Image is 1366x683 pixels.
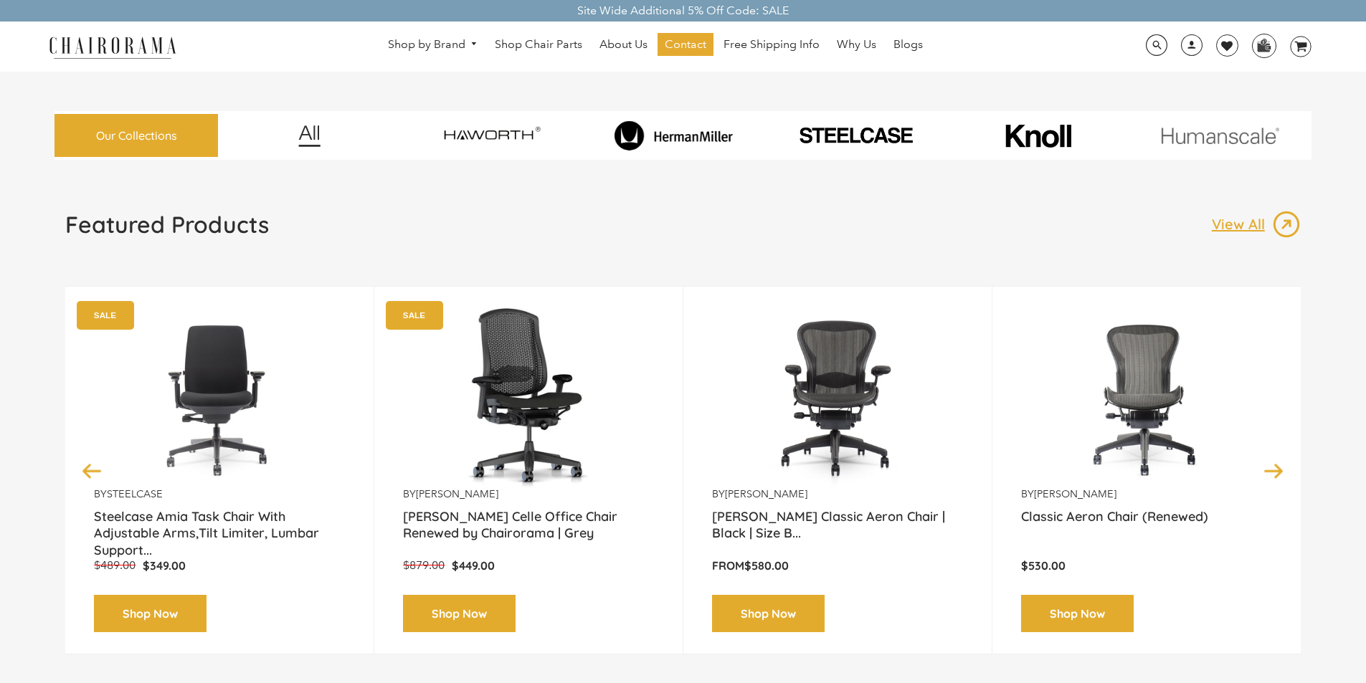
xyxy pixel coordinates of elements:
span: $489.00 [94,558,136,572]
a: Our Collections [54,114,218,158]
a: [PERSON_NAME] [1034,487,1116,500]
p: View All [1212,215,1272,234]
button: Next [1261,458,1286,483]
text: SALE [403,310,425,320]
span: About Us [599,37,648,52]
img: image_13.png [1272,210,1301,239]
p: by [1021,487,1272,501]
a: [PERSON_NAME] Classic Aeron Chair | Black | Size B... [712,508,963,544]
a: Featured Products [65,210,269,250]
nav: DesktopNavigation [245,33,1066,59]
img: PHOTO-2024-07-09-00-53-10-removebg-preview.png [768,125,944,146]
img: Herman Miller Celle Office Chair Renewed by Chairorama | Grey - chairorama [403,308,654,487]
a: Shop by Brand [381,34,485,56]
button: Previous [80,458,105,483]
a: Free Shipping Info [716,33,827,56]
img: Herman Miller Classic Aeron Chair | Black | Size B (Renewed) - chairorama [712,308,963,487]
img: image_8_173eb7e0-7579-41b4-bc8e-4ba0b8ba93e8.png [586,120,762,151]
a: Shop Now [403,595,516,633]
img: Classic Aeron Chair (Renewed) - chairorama [1021,308,1272,487]
p: From [712,558,963,573]
a: Why Us [830,33,883,56]
img: image_10_1.png [973,123,1103,149]
span: Contact [665,37,706,52]
img: WhatsApp_Image_2024-07-12_at_16.23.01.webp [1253,34,1275,56]
span: $879.00 [403,558,445,572]
p: by [712,487,963,501]
a: Herman Miller Celle Office Chair Renewed by Chairorama | Grey - chairorama Herman Miller Celle Of... [403,308,654,487]
a: Classic Aeron Chair (Renewed) - chairorama Classic Aeron Chair (Renewed) - chairorama [1021,308,1272,487]
img: image_7_14f0750b-d084-457f-979a-a1ab9f6582c4.png [404,115,579,156]
p: by [94,487,345,501]
p: by [403,487,654,501]
a: Steelcase [107,487,163,500]
span: Free Shipping Info [724,37,820,52]
span: $349.00 [143,558,186,573]
a: Shop Now [94,595,207,633]
a: Contact [658,33,713,56]
img: chairorama [41,34,184,59]
a: Steelcase Amia Task Chair With Adjustable Arms,Tilt Limiter, Lumbar Support... [94,508,345,544]
a: Blogs [886,33,930,56]
img: image_12.png [270,125,349,147]
span: $580.00 [744,558,789,573]
a: [PERSON_NAME] [416,487,498,500]
a: Herman Miller Classic Aeron Chair | Black | Size B (Renewed) - chairorama Herman Miller Classic A... [712,308,963,487]
a: [PERSON_NAME] [725,487,807,500]
span: Why Us [837,37,876,52]
text: SALE [94,310,116,320]
a: Shop Now [712,595,825,633]
img: Amia Chair by chairorama.com [94,308,345,487]
a: Classic Aeron Chair (Renewed) [1021,508,1272,544]
img: image_11.png [1132,127,1308,145]
span: Blogs [893,37,923,52]
span: $449.00 [452,558,495,573]
h1: Featured Products [65,210,269,239]
span: $530.00 [1021,558,1066,573]
a: [PERSON_NAME] Celle Office Chair Renewed by Chairorama | Grey [403,508,654,544]
a: Amia Chair by chairorama.com Renewed Amia Chair chairorama.com [94,308,345,487]
a: Shop Chair Parts [488,33,589,56]
a: Shop Now [1021,595,1134,633]
span: Shop Chair Parts [495,37,582,52]
a: View All [1212,210,1301,239]
a: About Us [592,33,655,56]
